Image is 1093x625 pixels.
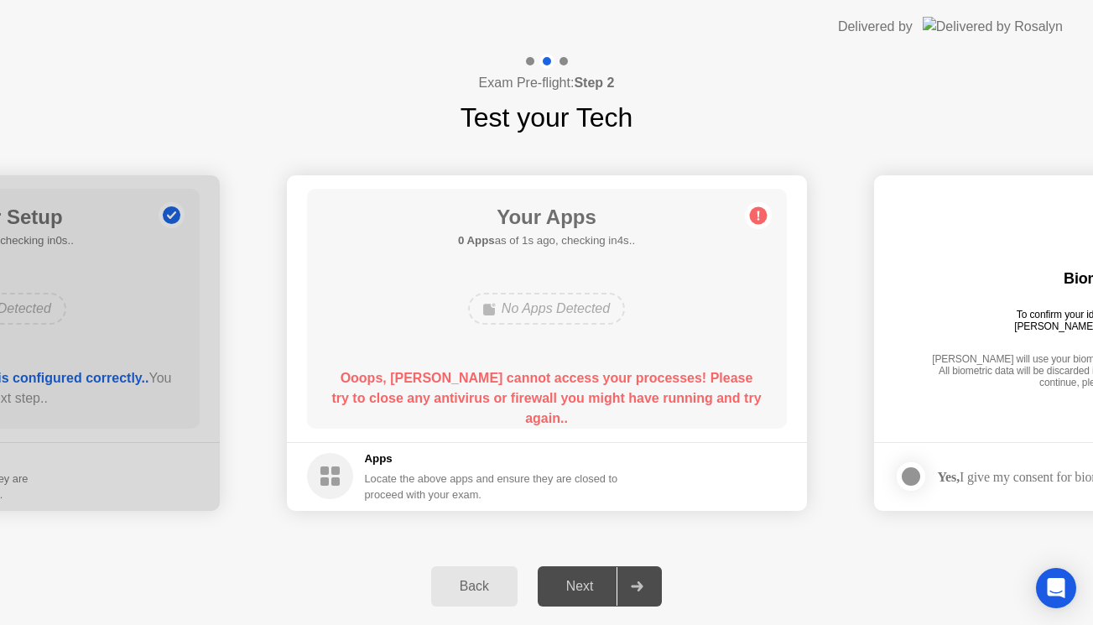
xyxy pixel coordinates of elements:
[431,566,518,607] button: Back
[458,234,495,247] b: 0 Apps
[461,97,633,138] h1: Test your Tech
[365,471,619,503] div: Locate the above apps and ensure they are closed to proceed with your exam.
[923,17,1063,36] img: Delivered by Rosalyn
[365,451,619,467] h5: Apps
[1036,568,1076,608] div: Open Intercom Messenger
[331,371,761,425] b: Ooops, [PERSON_NAME] cannot access your processes! Please try to close any antivirus or firewall ...
[838,17,913,37] div: Delivered by
[574,76,614,90] b: Step 2
[458,202,635,232] h1: Your Apps
[436,579,513,594] div: Back
[538,566,663,607] button: Next
[468,293,625,325] div: No Apps Detected
[938,470,960,484] strong: Yes,
[479,73,615,93] h4: Exam Pre-flight:
[543,579,617,594] div: Next
[458,232,635,249] h5: as of 1s ago, checking in4s..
